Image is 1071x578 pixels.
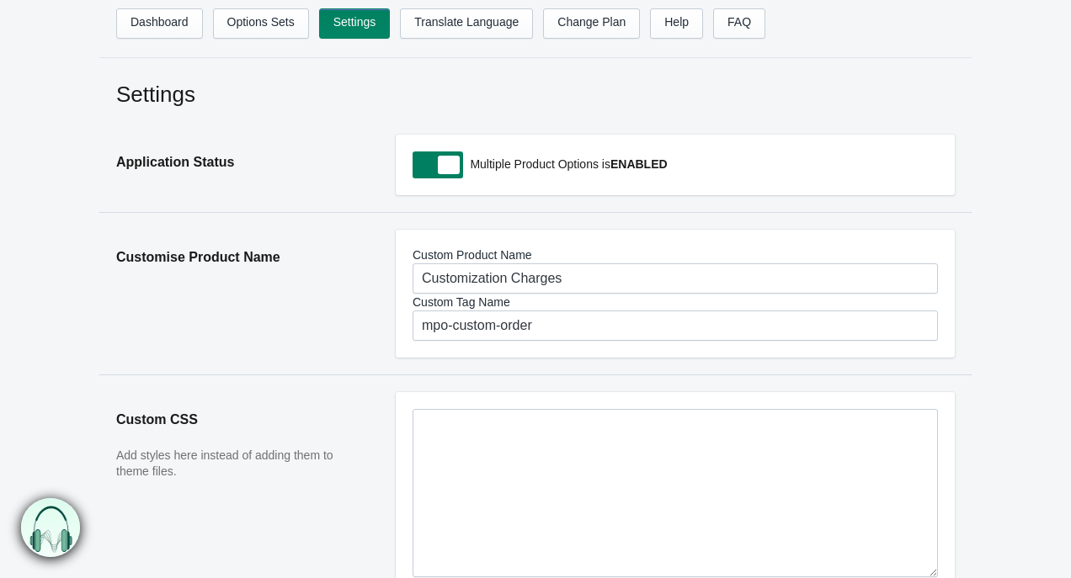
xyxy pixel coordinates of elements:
[116,135,362,190] h2: Application Status
[116,392,362,448] h2: Custom CSS
[400,8,533,39] a: Translate Language
[466,151,938,177] p: Multiple Product Options is
[543,8,640,39] a: Change Plan
[22,499,81,558] img: bxm.png
[116,448,362,480] p: Add styles here instead of adding them to theme files.
[610,157,668,171] b: ENABLED
[116,79,955,109] h2: Settings
[319,8,391,39] a: Settings
[116,230,362,285] h2: Customise Product Name
[650,8,703,39] a: Help
[116,8,203,39] a: Dashboard
[213,8,309,39] a: Options Sets
[713,8,765,39] a: FAQ
[413,247,938,263] label: Custom Product Name
[413,294,938,310] label: Custom Tag Name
